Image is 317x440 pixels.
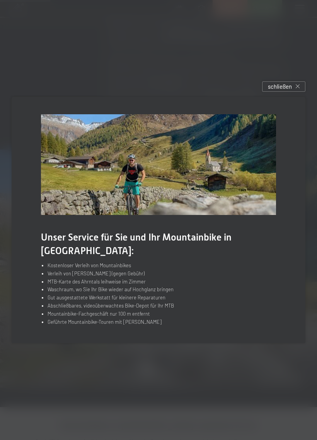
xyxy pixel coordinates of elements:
li: Gut ausgestattete Werkstatt für kleinere Reparaturen [48,294,276,302]
li: Geführte Mountainbike-Touren mit [PERSON_NAME] [48,318,276,326]
li: Mountainbike-Fachgeschäft nur 100 m entfernt [48,310,276,318]
img: Per Mountainbike Südtirol erkunden – Ihr Sommerurlaub [41,114,276,215]
li: Abschließbares, videoüberwachtes Bike-Depot für Ihr MTB [48,302,276,310]
li: MTB-Karte des Ahrntals leihweise im Zimmer [48,278,276,286]
li: Waschraum, wo Sie Ihr Bike wieder auf Hochglanz bringen [48,285,276,294]
span: Unser Service für Sie und Ihr Mountainbike in [GEOGRAPHIC_DATA]: [41,232,232,256]
li: Verleih von [PERSON_NAME] (gegen Gebühr) [48,270,276,278]
li: Kostenloser Verleih von Mountainbikes [48,261,276,270]
span: schließen [268,82,292,91]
